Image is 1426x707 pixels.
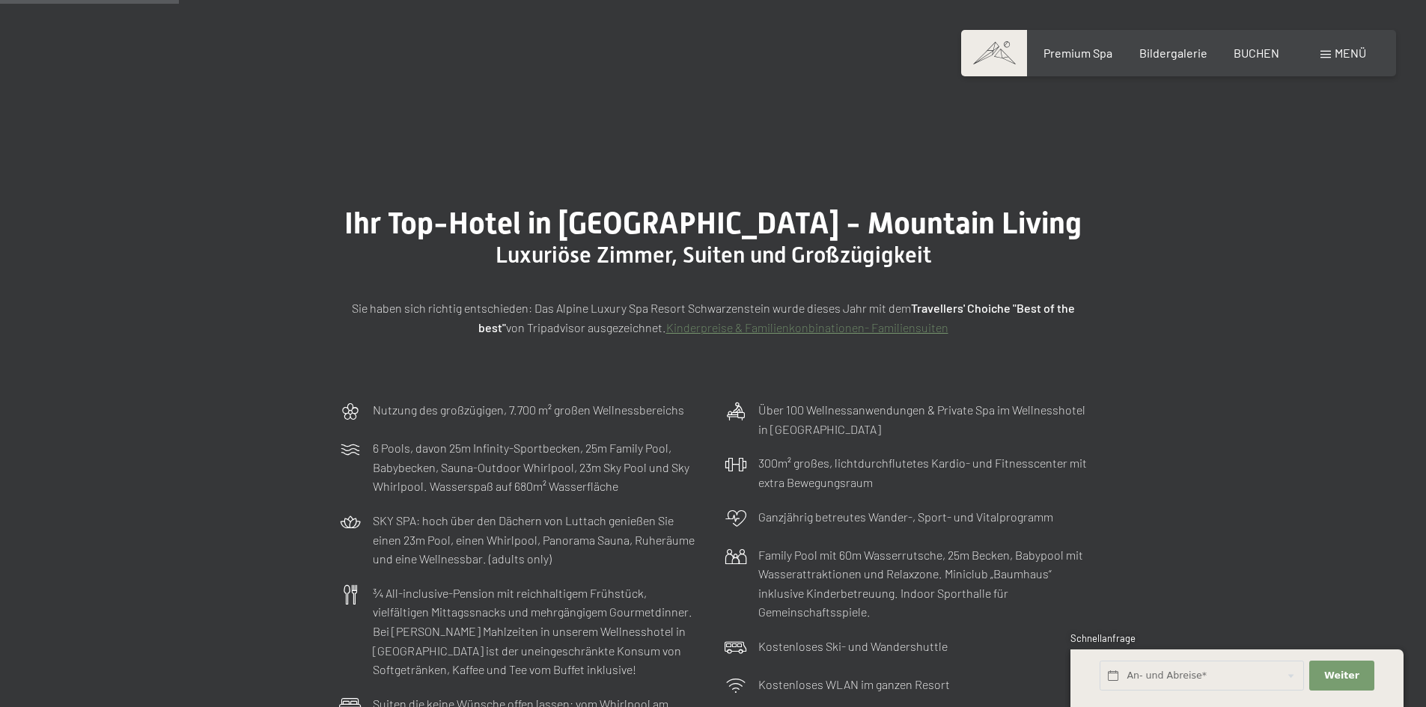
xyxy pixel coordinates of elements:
[1070,632,1136,644] span: Schnellanfrage
[1139,46,1207,60] a: Bildergalerie
[478,301,1075,334] strong: Travellers' Choiche "Best of the best"
[373,511,702,569] p: SKY SPA: hoch über den Dächern von Luttach genießen Sie einen 23m Pool, einen Whirlpool, Panorama...
[1324,669,1359,682] span: Weiter
[758,545,1088,622] p: Family Pool mit 60m Wasserrutsche, 25m Becken, Babypool mit Wasserattraktionen und Relaxzone. Min...
[373,400,684,420] p: Nutzung des großzügigen, 7.700 m² großen Wellnessbereichs
[758,675,950,694] p: Kostenloses WLAN im ganzen Resort
[373,584,702,679] p: ¾ All-inclusive-Pension mit reichhaltigem Frühstück, vielfältigen Mittagssnacks und mehrgängigem ...
[758,637,948,656] p: Kostenloses Ski- und Wandershuttle
[1043,46,1112,60] a: Premium Spa
[496,242,931,268] span: Luxuriöse Zimmer, Suiten und Großzügigkeit
[758,507,1053,527] p: Ganzjährig betreutes Wander-, Sport- und Vitalprogramm
[758,400,1088,438] p: Über 100 Wellnessanwendungen & Private Spa im Wellnesshotel in [GEOGRAPHIC_DATA]
[1309,661,1374,691] button: Weiter
[1335,46,1366,60] span: Menü
[758,453,1088,492] p: 300m² großes, lichtdurchflutetes Kardio- und Fitnesscenter mit extra Bewegungsraum
[1234,46,1279,60] a: BUCHEN
[344,206,1082,241] span: Ihr Top-Hotel in [GEOGRAPHIC_DATA] - Mountain Living
[339,299,1088,337] p: Sie haben sich richtig entschieden: Das Alpine Luxury Spa Resort Schwarzenstein wurde dieses Jahr...
[666,320,948,334] a: Kinderpreise & Familienkonbinationen- Familiensuiten
[373,438,702,496] p: 6 Pools, davon 25m Infinity-Sportbecken, 25m Family Pool, Babybecken, Sauna-Outdoor Whirlpool, 23...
